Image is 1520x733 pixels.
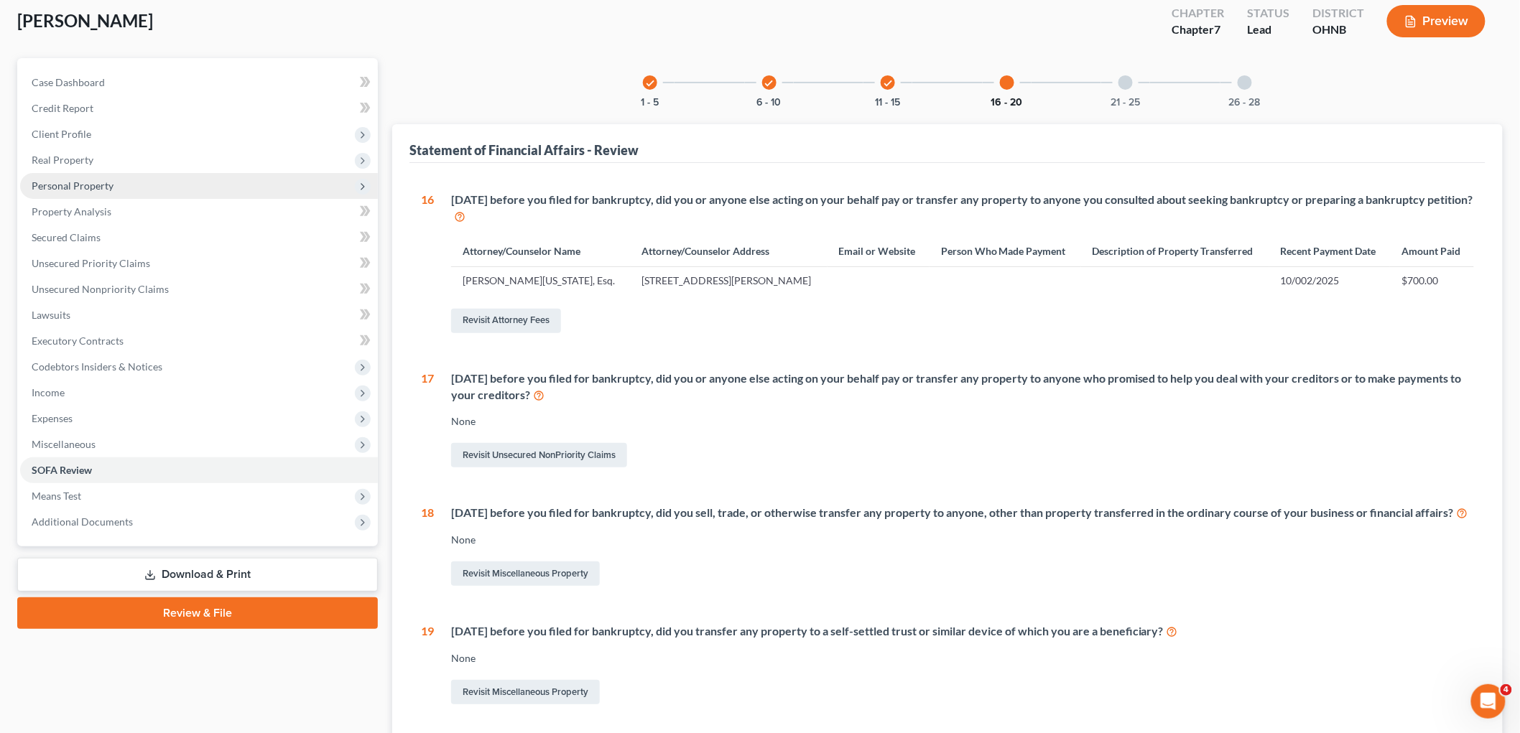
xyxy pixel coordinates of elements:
th: Attorney/Counselor Name [451,235,631,266]
button: 1 - 5 [641,98,659,108]
button: 16 - 20 [991,98,1023,108]
a: Executory Contracts [20,328,378,354]
a: Credit Report [20,95,378,121]
a: Download & Print [17,558,378,592]
div: [DATE] before you filed for bankruptcy, did you or anyone else acting on your behalf pay or trans... [451,192,1474,225]
a: Case Dashboard [20,70,378,95]
span: [PERSON_NAME] [17,10,153,31]
span: Miscellaneous [32,438,96,450]
span: Expenses [32,412,73,424]
td: [STREET_ADDRESS][PERSON_NAME] [631,267,828,294]
a: Revisit Attorney Fees [451,309,561,333]
a: Review & File [17,597,378,629]
span: Additional Documents [32,515,133,528]
span: Credit Report [32,102,93,114]
th: Recent Payment Date [1269,235,1391,266]
span: Executory Contracts [32,335,124,347]
span: Client Profile [32,128,91,140]
span: Personal Property [32,179,113,192]
a: Secured Claims [20,225,378,251]
div: None [451,651,1474,666]
span: Lawsuits [32,309,70,321]
div: Lead [1247,22,1289,38]
div: [DATE] before you filed for bankruptcy, did you or anyone else acting on your behalf pay or trans... [451,370,1474,403]
a: Revisit Unsecured NonPriority Claims [451,443,627,467]
td: $700.00 [1390,267,1474,294]
span: Secured Claims [32,231,101,243]
th: Description of Property Transferred [1081,235,1269,266]
span: Real Property [32,154,93,166]
div: Chapter [1172,5,1224,22]
div: Status [1247,5,1289,22]
td: [PERSON_NAME][US_STATE], Esq. [451,267,631,294]
th: Amount Paid [1390,235,1474,266]
button: 11 - 15 [876,98,901,108]
th: Person Who Made Payment [930,235,1081,266]
a: SOFA Review [20,457,378,483]
button: Preview [1387,5,1486,37]
div: None [451,533,1474,547]
i: check [764,78,774,88]
th: Attorney/Counselor Address [631,235,828,266]
a: Revisit Miscellaneous Property [451,680,600,704]
button: 26 - 28 [1229,98,1261,108]
iframe: Intercom live chat [1471,684,1506,719]
a: Lawsuits [20,302,378,328]
span: 7 [1214,22,1220,36]
span: Income [32,386,65,398]
a: Unsecured Nonpriority Claims [20,276,378,302]
span: SOFA Review [32,464,92,476]
i: check [645,78,655,88]
span: Means Test [32,490,81,502]
span: Property Analysis [32,205,111,218]
div: 17 [421,370,434,471]
div: Chapter [1172,22,1224,38]
span: Case Dashboard [32,76,105,88]
div: OHNB [1312,22,1364,38]
div: None [451,414,1474,429]
div: Statement of Financial Affairs - Review [409,141,639,159]
div: 18 [421,505,434,589]
button: 6 - 10 [757,98,782,108]
button: 21 - 25 [1111,98,1141,108]
td: 10/002/2025 [1269,267,1391,294]
span: Unsecured Nonpriority Claims [32,283,169,295]
th: Email or Website [828,235,930,266]
div: [DATE] before you filed for bankruptcy, did you sell, trade, or otherwise transfer any property t... [451,505,1474,521]
div: District [1312,5,1364,22]
a: Unsecured Priority Claims [20,251,378,276]
div: [DATE] before you filed for bankruptcy, did you transfer any property to a self-settled trust or ... [451,623,1474,640]
span: 4 [1501,684,1512,696]
i: check [883,78,893,88]
a: Property Analysis [20,199,378,225]
div: 16 [421,192,434,336]
span: Codebtors Insiders & Notices [32,360,162,373]
span: Unsecured Priority Claims [32,257,150,269]
div: 19 [421,623,434,707]
a: Revisit Miscellaneous Property [451,561,600,586]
